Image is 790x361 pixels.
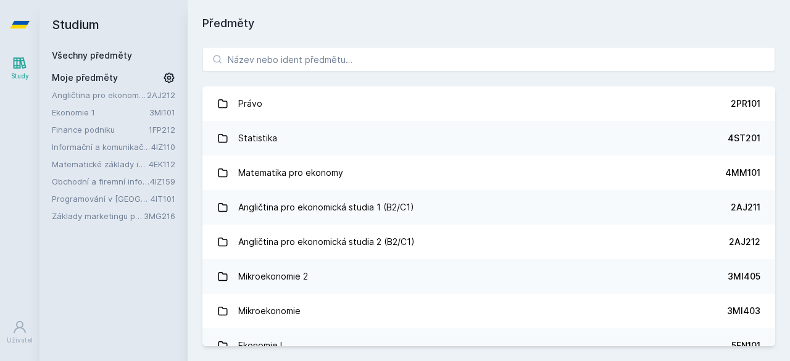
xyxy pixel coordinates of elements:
[52,158,149,170] a: Matematické základy informatiky
[202,121,775,156] a: Statistika 4ST201
[725,167,760,179] div: 4MM101
[52,106,149,118] a: Ekonomie 1
[147,90,175,100] a: 2AJ212
[202,86,775,121] a: Právo 2PR101
[238,333,285,358] div: Ekonomie I.
[202,225,775,259] a: Angličtina pro ekonomická studia 2 (B2/C1) 2AJ212
[728,132,760,144] div: 4ST201
[52,175,150,188] a: Obchodní a firemní informace
[144,211,175,221] a: 3MG216
[202,47,775,72] input: Název nebo ident předmětu…
[149,159,175,169] a: 4EK112
[731,98,760,110] div: 2PR101
[2,313,37,351] a: Uživatel
[727,305,760,317] div: 3MI403
[238,160,343,185] div: Matematika pro ekonomy
[52,193,151,205] a: Programování v [GEOGRAPHIC_DATA]
[52,210,144,222] a: Základy marketingu pro informatiky a statistiky
[7,336,33,345] div: Uživatel
[11,72,29,81] div: Study
[202,294,775,328] a: Mikroekonomie 3MI403
[728,270,760,283] div: 3MI405
[238,91,262,116] div: Právo
[238,264,308,289] div: Mikroekonomie 2
[52,72,118,84] span: Moje předměty
[2,49,37,87] a: Study
[238,299,301,323] div: Mikroekonomie
[151,142,175,152] a: 4IZ110
[52,123,149,136] a: Finance podniku
[52,89,147,101] a: Angličtina pro ekonomická studia 2 (B2/C1)
[238,195,414,220] div: Angličtina pro ekonomická studia 1 (B2/C1)
[150,176,175,186] a: 4IZ159
[149,107,175,117] a: 3MI101
[202,259,775,294] a: Mikroekonomie 2 3MI405
[731,201,760,214] div: 2AJ211
[729,236,760,248] div: 2AJ212
[52,141,151,153] a: Informační a komunikační technologie
[52,50,132,60] a: Všechny předměty
[151,194,175,204] a: 4IT101
[238,230,415,254] div: Angličtina pro ekonomická studia 2 (B2/C1)
[731,339,760,352] div: 5EN101
[238,126,277,151] div: Statistika
[202,15,775,32] h1: Předměty
[149,125,175,135] a: 1FP212
[202,190,775,225] a: Angličtina pro ekonomická studia 1 (B2/C1) 2AJ211
[202,156,775,190] a: Matematika pro ekonomy 4MM101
